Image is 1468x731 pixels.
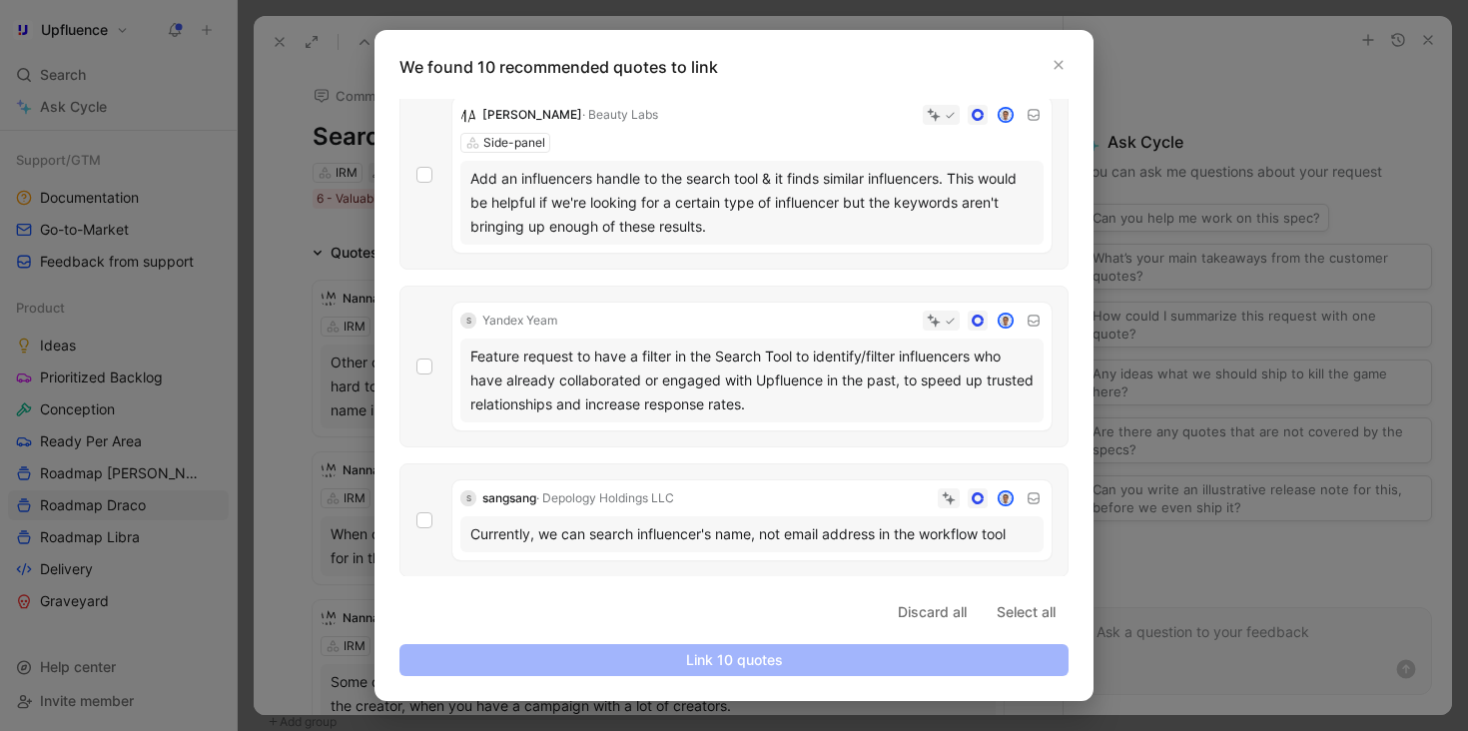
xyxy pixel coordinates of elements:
span: · Depology Holdings LLC [536,490,674,505]
div: Yandex Yeam [482,311,557,331]
img: avatar [1000,315,1013,328]
div: Add an influencers handle to the search tool & it finds similar influencers. This would be helpfu... [470,167,1034,239]
div: Currently, we can search influencer's name, not email address in the workflow tool [470,522,1034,546]
span: [PERSON_NAME] [482,107,582,122]
img: avatar [1000,492,1013,505]
div: s [460,490,476,506]
button: Discard all [885,596,980,628]
span: · Beauty Labs [582,107,658,122]
span: sangsang [482,490,536,505]
p: We found 10 recommended quotes to link [399,55,1081,79]
div: Feature request to have a filter in the Search Tool to identify/filter influencers who have alrea... [470,345,1034,416]
span: Select all [997,600,1056,624]
div: S [460,313,476,329]
span: Discard all [898,600,967,624]
button: Select all [984,596,1069,628]
img: logo [460,107,476,123]
img: avatar [1000,109,1013,122]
